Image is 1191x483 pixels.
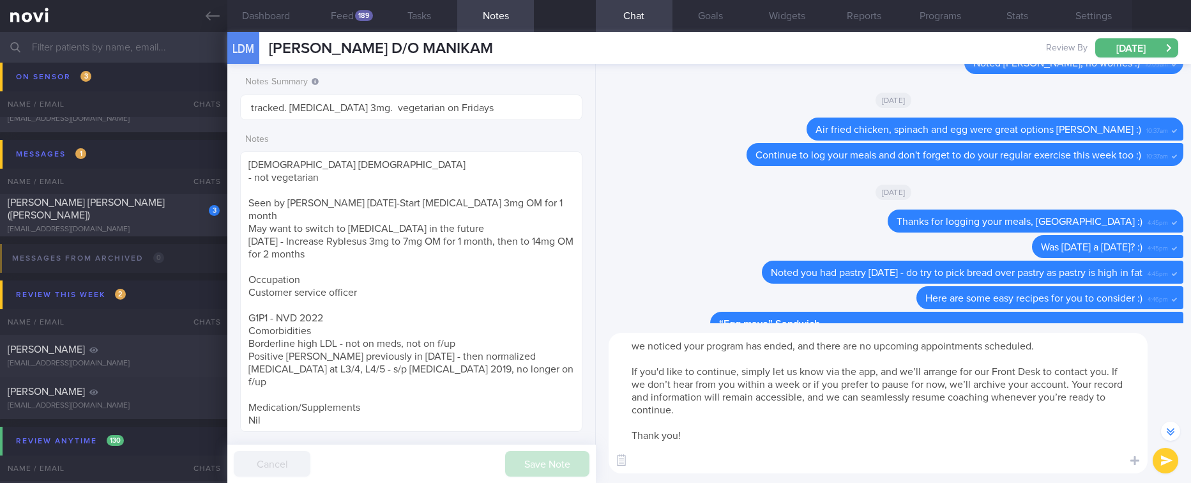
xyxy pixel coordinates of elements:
div: [EMAIL_ADDRESS][DOMAIN_NAME] [8,401,220,411]
span: [PERSON_NAME] [8,57,85,68]
span: 1 [75,148,86,159]
div: LDM [224,24,262,73]
span: [PERSON_NAME] [PERSON_NAME] ([PERSON_NAME]) [8,197,165,220]
div: Review this week [13,286,129,303]
span: 10:37am [1146,149,1168,161]
span: Thanks for logging your meals, [GEOGRAPHIC_DATA] :) [897,217,1142,227]
span: [DATE] [876,93,912,108]
div: Chats [176,456,227,481]
div: Messages [13,146,89,163]
span: Continue to log your meals and don't forget to do your regular exercise this week too :) [755,150,1141,160]
span: Air fried chicken, spinach and egg were great options [PERSON_NAME] :) [815,125,1141,135]
span: Noted you had pastry [DATE] - do try to pick bread over pastry as pastry is high in fat [771,268,1142,278]
span: Was [DATE] a [DATE]? :) [1041,242,1142,252]
div: 3 [209,205,220,216]
span: [PERSON_NAME] [8,344,85,355]
span: 10:37am [1146,123,1168,135]
div: Chats [176,169,227,194]
div: 189 [355,10,373,21]
div: Review anytime [13,433,127,450]
span: [PERSON_NAME] [8,100,85,110]
span: 4:46pm [1148,292,1168,304]
label: Notes [245,134,577,146]
div: [EMAIL_ADDRESS][DOMAIN_NAME] [8,72,220,82]
button: [DATE] [1095,38,1178,57]
span: 4:45pm [1148,266,1168,279]
div: [EMAIL_ADDRESS][DOMAIN_NAME] [8,225,220,234]
span: 4:45pm [1148,241,1168,253]
span: 2 [115,289,126,300]
span: Review By [1046,43,1088,54]
strong: “Egg mayo” Sandwich [719,319,820,329]
span: 130 [107,435,124,446]
span: [PERSON_NAME] [8,387,85,397]
span: 4:45pm [1148,215,1168,227]
label: Notes Summary [245,77,577,88]
div: Chats [176,309,227,335]
span: 0 [153,252,164,263]
span: Here are some easy recipes for you to consider :) [925,293,1142,303]
div: Messages from Archived [9,250,167,267]
span: [PERSON_NAME] D/O MANIKAM [269,41,493,56]
div: [EMAIL_ADDRESS][DOMAIN_NAME] [8,114,220,124]
span: [DATE] [876,185,912,200]
div: [EMAIL_ADDRESS][DOMAIN_NAME] [8,359,220,369]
